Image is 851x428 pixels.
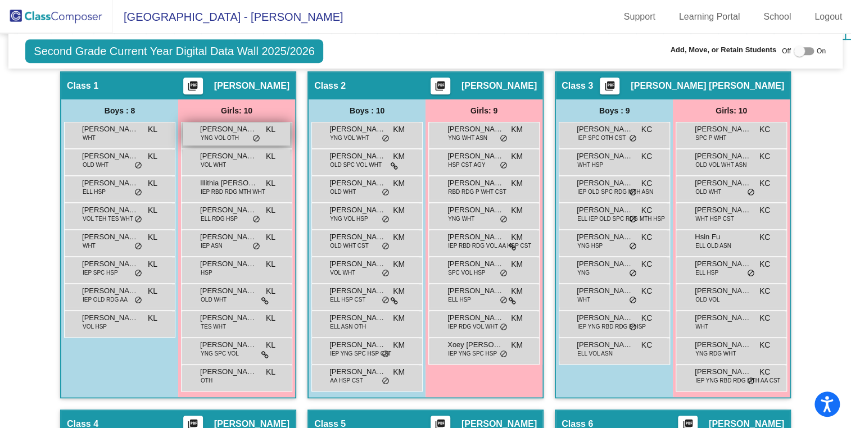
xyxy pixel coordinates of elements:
[330,295,365,304] span: ELL HSP CST
[200,285,256,297] span: [PERSON_NAME]
[511,231,523,243] span: KM
[82,151,138,162] span: [PERSON_NAME] [PERSON_NAME]
[447,204,504,216] span: [PERSON_NAME] Highland
[447,258,504,270] span: [PERSON_NAME]
[83,268,118,277] span: IEP SPC HSP
[200,124,256,135] span: [PERSON_NAME]
[266,231,275,243] span: KL
[148,177,157,189] span: KL
[200,312,256,324] span: [PERSON_NAME]
[148,231,157,243] span: KL
[425,99,542,122] div: Girls: 9
[603,80,617,96] mat-icon: picture_as_pdf
[577,349,613,358] span: ELL VOL ASN
[330,161,382,169] span: OLD SPC VOL WHT
[330,188,356,196] span: OLD WHT
[393,366,405,378] span: KM
[134,188,142,197] span: do_not_disturb_alt
[695,366,751,377] span: [PERSON_NAME]
[448,161,485,169] span: HSP CST AGY
[201,215,238,223] span: ELL RDG HSP
[629,323,637,332] span: do_not_disturb_alt
[447,231,504,243] span: [PERSON_NAME]
[431,78,450,94] button: Print Students Details
[330,242,369,250] span: OLD WHT CST
[266,124,275,135] span: KL
[252,242,260,251] span: do_not_disturb_alt
[747,377,755,386] span: do_not_disturb_alt
[266,366,275,378] span: KL
[134,242,142,251] span: do_not_disturb_alt
[673,99,790,122] div: Girls: 10
[511,258,523,270] span: KM
[67,80,98,92] span: Class 1
[447,124,504,135] span: [PERSON_NAME]
[670,8,749,26] a: Learning Portal
[447,339,504,350] span: Xoey [PERSON_NAME]
[82,177,138,189] span: [PERSON_NAME]
[330,215,368,223] span: YNG VOL HSP
[393,312,405,324] span: KM
[200,231,256,243] span: [PERSON_NAME]
[629,242,637,251] span: do_not_disturb_alt
[266,285,275,297] span: KL
[393,231,405,243] span: KM
[461,80,537,92] span: [PERSON_NAME]
[511,177,523,189] span: KM
[82,124,138,135] span: [PERSON_NAME]
[200,366,256,377] span: [PERSON_NAME]
[629,188,637,197] span: do_not_disturb_alt
[500,134,508,143] span: do_not_disturb_alt
[330,134,369,142] span: YNG VOL WHT
[759,231,770,243] span: KC
[641,124,652,135] span: KC
[511,204,523,216] span: KM
[695,204,751,216] span: [PERSON_NAME]
[695,231,751,243] span: Hsin Fu
[266,177,275,189] span: KL
[433,80,447,96] mat-icon: picture_as_pdf
[577,188,653,196] span: IEP OLD SPC RDG MTH ASN
[61,99,178,122] div: Boys : 8
[393,124,405,135] span: KM
[695,349,736,358] span: YNG RDG WHT
[695,215,734,223] span: WHT HSP CST
[577,161,603,169] span: WHT HSP
[252,134,260,143] span: do_not_disturb_alt
[695,339,751,350] span: [PERSON_NAME]
[82,204,138,216] span: [PERSON_NAME]
[641,312,652,324] span: KC
[83,188,106,196] span: ELL HSP
[134,215,142,224] span: do_not_disturb_alt
[631,80,784,92] span: [PERSON_NAME] [PERSON_NAME]
[393,177,405,189] span: KM
[329,204,386,216] span: [PERSON_NAME]
[448,242,531,250] span: IEP RBD RDG VOL AA HSP CST
[148,204,157,216] span: KL
[562,80,593,92] span: Class 3
[266,312,275,324] span: KL
[83,161,108,169] span: OLD WHT
[747,188,755,197] span: do_not_disturb_alt
[201,295,227,304] span: OLD WHT
[393,339,405,351] span: KM
[577,134,626,142] span: IEP SPC OTH CST
[329,339,386,350] span: [PERSON_NAME]
[83,134,96,142] span: WHT
[511,151,523,162] span: KM
[615,8,664,26] a: Support
[82,285,138,297] span: [PERSON_NAME]
[511,124,523,135] span: KM
[201,161,226,169] span: VOL WHT
[577,339,633,350] span: [PERSON_NAME]
[382,134,390,143] span: do_not_disturb_alt
[266,204,275,216] span: KL
[577,204,633,216] span: [PERSON_NAME]
[641,204,652,216] span: KC
[382,242,390,251] span: do_not_disturb_alt
[556,99,673,122] div: Boys : 9
[330,349,391,358] span: IEP YNG SPC HSP CST
[329,312,386,324] span: [PERSON_NAME]
[759,366,770,378] span: KC
[695,124,751,135] span: [PERSON_NAME]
